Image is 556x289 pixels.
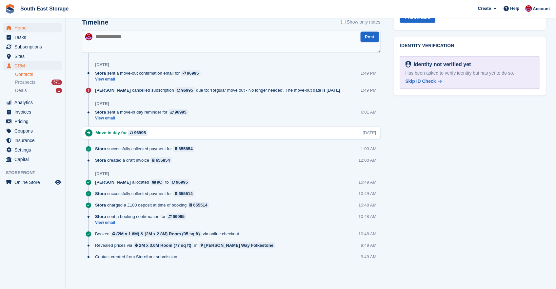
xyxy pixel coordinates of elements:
a: 96995 [170,179,189,186]
a: menu [3,136,62,145]
div: 10:49 AM [359,179,377,186]
div: 10:48 AM [359,231,377,237]
div: sent a move-in day reminder for [95,109,191,116]
img: Roger Norris [85,33,92,41]
div: 655514 [179,191,193,197]
a: Prospects 571 [15,79,62,86]
div: 1:49 PM [361,70,376,76]
span: Stora [95,109,106,116]
div: Revealed prices via in [95,243,278,249]
span: [PERSON_NAME] [95,179,131,186]
div: Contact created from Storefront submission [95,254,181,260]
label: Show only notes [341,19,381,26]
div: 6:01 AM [361,109,377,116]
span: Analytics [14,98,54,107]
div: 655854 [179,146,193,152]
a: 96995 [169,109,188,116]
a: View email [95,77,204,82]
a: Deals 1 [15,87,62,94]
span: Stora [95,146,106,152]
span: Deals [15,87,27,94]
a: menu [3,107,62,117]
div: successfully collected payment for [95,146,198,152]
a: menu [3,98,62,107]
div: Booked via online checkout [95,231,242,237]
div: [DATE] [95,172,109,177]
span: CRM [14,61,54,70]
span: Storefront [6,170,65,176]
span: Coupons [14,126,54,135]
div: Move-in day for [95,130,151,136]
div: [PERSON_NAME] Way Folkestone [204,243,273,249]
span: Online Store [14,178,54,187]
a: menu [3,42,62,51]
div: [DATE] [363,130,376,136]
div: successfully collected payment for [95,191,198,197]
img: Roger Norris [526,5,532,12]
img: stora-icon-8386f47178a22dfd0bd8f6a31ec36ba5ce8667c1dd55bd0f319d3a0aa187defe.svg [5,4,15,14]
span: Skip ID Check [406,79,436,84]
span: Pricing [14,117,54,126]
span: Invoices [14,107,54,117]
div: 655854 [156,157,170,164]
div: 1 [56,88,62,93]
span: Tasks [14,33,54,42]
span: Subscriptions [14,42,54,51]
span: Stora [95,191,106,197]
a: menu [3,117,62,126]
a: View email [95,220,189,226]
span: Capital [14,155,54,164]
a: menu [3,145,62,154]
a: 96995 [128,130,148,136]
div: Has been asked to verify identity but has yet to do so. [406,70,534,77]
a: menu [3,155,62,164]
a: 655514 [188,202,209,208]
a: View email [95,116,191,121]
div: 9:49 AM [361,243,377,249]
div: 10:49 AM [359,191,377,197]
input: Show only notes [341,19,346,26]
div: 96995 [175,109,187,116]
a: menu [3,126,62,135]
div: 96995 [176,179,188,186]
a: 655514 [173,191,195,197]
div: allocated to [95,179,193,186]
a: 2M x 3.6M Room (77 sq ft) [133,243,193,249]
a: menu [3,33,62,42]
div: 9:49 AM [361,254,377,260]
span: Stora [95,202,106,208]
div: 655514 [193,202,208,208]
span: Stora [95,70,106,76]
a: 655854 [173,146,195,152]
div: 571 [51,80,62,85]
div: 96995 [173,214,185,220]
div: 96995 [181,87,193,94]
div: created a draft invoice [95,157,175,164]
a: menu [3,52,62,61]
span: Account [533,6,550,12]
a: 96995 [175,87,195,94]
span: [PERSON_NAME] [95,87,131,94]
div: 2M x 3.6M Room (77 sq ft) [139,243,191,249]
div: sent a booking confirmation for [95,214,189,220]
img: Identity Verification Ready [406,61,411,68]
span: Prospects [15,79,35,85]
a: menu [3,23,62,32]
div: 96995 [187,70,199,76]
a: Skip ID Check [406,78,442,85]
div: Identity not verified yet [411,61,471,68]
a: [PERSON_NAME] Way Folkestone [199,243,275,249]
span: Settings [14,145,54,154]
button: Post [361,32,379,43]
a: 9C [150,179,164,186]
a: menu [3,178,62,187]
span: Insurance [14,136,54,145]
a: South East Storage [18,3,71,14]
a: 96995 [167,214,186,220]
div: sent a move-out confirmation email for [95,70,204,76]
a: (2M x 1.6M) & (2M x 2.8M) Room (95 sq ft) [111,231,202,237]
div: 12:00 AM [359,157,377,164]
h2: Timeline [82,19,109,26]
h2: Identity verification [400,43,540,48]
a: menu [3,61,62,70]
